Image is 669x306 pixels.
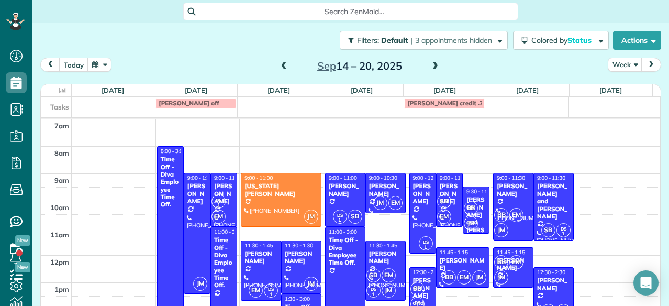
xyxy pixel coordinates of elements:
span: SB [348,210,362,224]
span: JM [464,216,478,231]
div: [PERSON_NAME] and [PERSON_NAME] [537,182,571,220]
span: Sep [317,59,336,72]
span: SB [541,223,555,237]
span: DS [216,197,221,203]
small: 1 [212,200,225,210]
small: 1 [419,243,432,253]
span: 12pm [50,258,69,266]
span: 11:00 - 3:00 [214,228,242,235]
span: 11:30 - 1:45 [369,242,397,249]
a: [DATE] [351,86,373,94]
span: JM [472,270,486,285]
a: [DATE] [599,86,622,94]
span: 9:00 - 11:00 [244,174,273,181]
span: DS [561,226,566,232]
a: Filters: Default | 3 appointments hidden [334,31,508,50]
span: JM [193,277,207,291]
span: BB [464,201,478,215]
span: EM [388,196,403,210]
span: EM [437,210,451,224]
span: 11:30 - 1:30 [285,242,313,249]
span: DS [337,212,343,218]
span: 8:00 - 3:00 [161,148,186,155]
span: 1:30 - 3:00 [285,296,310,302]
small: 1 [367,290,380,300]
button: Week [608,58,642,72]
div: [PERSON_NAME] [328,182,362,198]
span: 9:00 - 11:30 [537,174,565,181]
div: [PERSON_NAME] [537,277,571,292]
span: Status [567,36,593,45]
div: [PERSON_NAME] and [PERSON_NAME] [466,196,486,249]
span: New [15,235,30,246]
small: 1 [557,229,570,239]
div: Open Intercom Messenger [633,270,659,296]
div: Time Off - Diva Employee Time Off. [160,156,181,209]
span: BB [494,255,508,269]
span: JM [382,283,396,298]
span: 11:45 - 1:15 [497,249,525,256]
a: [DATE] [433,86,456,94]
span: BB [494,208,508,222]
span: 8am [54,149,69,157]
span: DS [371,286,376,292]
span: 9:30 - 11:15 [466,188,495,195]
span: 7am [54,122,69,130]
button: Colored byStatus [513,31,609,50]
a: [DATE] [516,86,539,94]
span: Filters: [357,36,379,45]
span: 9am [54,176,69,184]
div: [PERSON_NAME] [412,182,433,205]
button: today [59,58,88,72]
span: JM [373,196,387,210]
span: 9:00 - 10:30 [369,174,397,181]
span: JM [494,223,508,237]
span: 9:00 - 11:30 [497,174,525,181]
div: Time Off - Diva Employee Time Off. [328,236,362,267]
a: [DATE] [267,86,290,94]
button: prev [40,58,60,72]
button: Filters: Default | 3 appointments hidden [340,31,508,50]
span: 11:30 - 1:45 [244,242,273,249]
span: 1pm [54,285,69,293]
a: [DATE] [185,86,207,94]
div: Time Off - Diva Employee Time Off. [214,236,234,289]
span: [PERSON_NAME] credit .75 from [DATE]. [407,99,526,107]
span: 9:00 - 11:00 [329,174,357,181]
span: EM [382,268,396,282]
div: [PERSON_NAME] [496,182,530,198]
span: | 3 appointments hidden [411,36,492,45]
span: 11am [50,231,69,239]
span: EM [249,283,263,298]
h2: 14 – 20, 2025 [294,60,425,72]
span: 9:00 - 11:00 [440,174,468,181]
span: DS [423,239,429,245]
span: 9:00 - 12:00 [413,174,441,181]
span: SB [410,282,425,296]
button: next [641,58,661,72]
span: DS [268,286,274,292]
span: EM [211,210,226,224]
span: Default [381,36,409,45]
small: 1 [264,290,277,300]
span: SB [437,194,451,209]
div: [PERSON_NAME] [244,250,278,265]
span: DS [415,300,420,305]
span: JM [304,210,318,224]
div: [PERSON_NAME] [214,182,234,205]
span: EM [509,208,523,222]
div: [PERSON_NAME] [439,182,460,205]
div: [PERSON_NAME] [187,182,207,205]
span: JM [304,277,318,291]
span: EM [457,270,471,285]
div: [PERSON_NAME] [369,250,403,265]
span: Colored by [531,36,595,45]
span: 11:00 - 3:00 [329,228,357,235]
span: EM [509,255,523,269]
div: [PERSON_NAME] [369,182,403,198]
span: 11:45 - 1:15 [440,249,468,256]
span: 9:00 - 1:30 [187,174,213,181]
div: [PERSON_NAME] [284,250,318,265]
span: 10am [50,203,69,212]
span: 9:00 - 11:00 [214,174,242,181]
